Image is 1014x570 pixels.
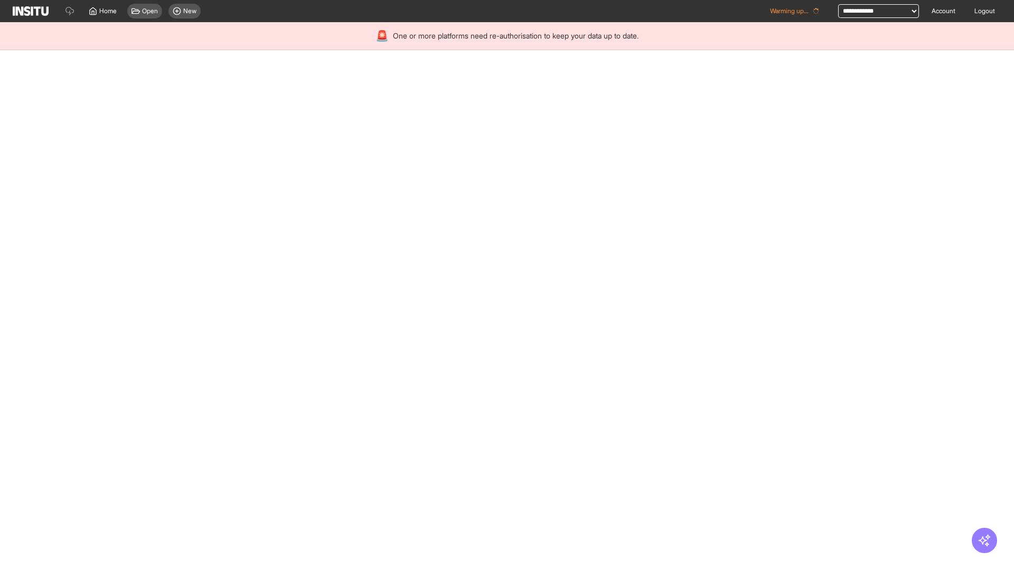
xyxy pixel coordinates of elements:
[393,31,639,41] span: One or more platforms need re-authorisation to keep your data up to date.
[99,7,117,15] span: Home
[13,6,49,16] img: Logo
[183,7,196,15] span: New
[770,7,809,15] span: Warming up...
[375,28,389,43] div: 🚨
[142,7,158,15] span: Open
